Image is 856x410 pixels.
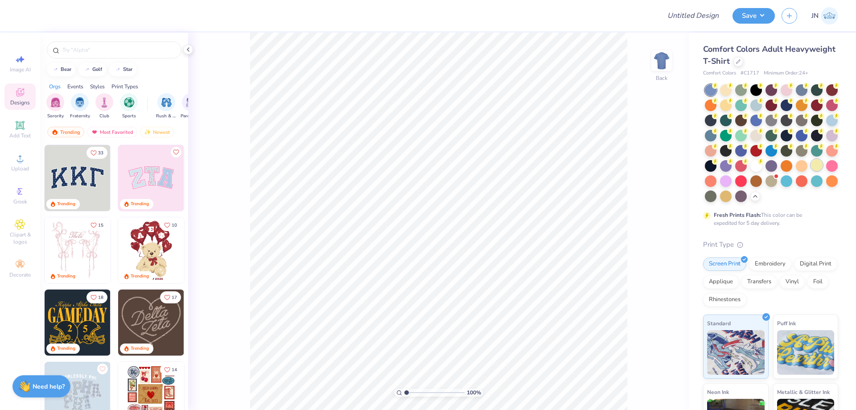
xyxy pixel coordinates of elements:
input: Try "Alpha" [62,46,176,54]
img: Sorority Image [50,97,61,108]
button: Save [733,8,775,24]
img: trending.gif [51,129,58,135]
span: Standard [707,319,731,328]
span: Club [99,113,109,120]
span: Decorate [9,271,31,278]
button: filter button [95,93,113,120]
img: most_fav.gif [91,129,98,135]
span: 14 [172,368,177,372]
img: e74243e0-e378-47aa-a400-bc6bcb25063a [184,217,250,283]
div: Trending [57,345,75,352]
span: 15 [98,223,103,228]
img: trend_line.gif [83,67,91,72]
div: Transfers [741,275,777,289]
button: filter button [120,93,138,120]
div: Applique [703,275,739,289]
span: 17 [172,295,177,300]
img: Club Image [99,97,109,108]
span: Puff Ink [777,319,796,328]
div: Rhinestones [703,293,746,306]
div: Print Types [111,83,138,91]
div: This color can be expedited for 5 day delivery. [714,211,823,227]
div: Digital Print [794,257,837,271]
img: 5ee11766-d822-42f5-ad4e-763472bf8dcf [184,145,250,211]
button: Like [86,147,107,159]
div: filter for Sorority [46,93,64,120]
span: Comfort Colors [703,70,736,77]
span: Fraternity [70,113,90,120]
div: Trending [57,201,75,207]
img: ead2b24a-117b-4488-9b34-c08fd5176a7b [184,290,250,356]
button: bear [47,63,75,76]
div: Trending [131,345,149,352]
img: d12a98c7-f0f7-4345-bf3a-b9f1b718b86e [110,217,176,283]
button: Like [160,219,181,231]
button: golf [78,63,106,76]
div: star [123,67,132,72]
div: golf [92,67,102,72]
span: # C1717 [741,70,759,77]
button: Like [160,291,181,303]
img: 3b9aba4f-e317-4aa7-a679-c95a879539bd [45,145,111,211]
div: filter for Sports [120,93,138,120]
span: Sports [122,113,136,120]
div: Print Type [703,240,838,250]
div: filter for Rush & Bid [156,93,177,120]
div: Foil [807,275,828,289]
strong: Fresh Prints Flash: [714,211,761,219]
span: Designs [10,99,30,106]
img: trend_line.gif [114,67,121,72]
button: star [109,63,136,76]
img: Sports Image [124,97,134,108]
span: Parent's Weekend [181,113,201,120]
div: filter for Club [95,93,113,120]
div: Events [67,83,83,91]
span: Metallic & Glitter Ink [777,387,830,397]
span: Upload [11,165,29,172]
div: filter for Parent's Weekend [181,93,201,120]
button: Like [86,291,107,303]
div: Trending [57,273,75,280]
img: 83dda5b0-2158-48ca-832c-f6b4ef4c4536 [45,217,111,283]
img: Back [653,52,671,70]
button: Like [160,364,181,376]
button: filter button [156,93,177,120]
button: Like [86,219,107,231]
span: Neon Ink [707,387,729,397]
img: Standard [707,330,765,375]
img: Fraternity Image [75,97,85,108]
div: Trending [131,201,149,207]
div: Trending [131,273,149,280]
span: Add Text [9,132,31,139]
div: Vinyl [780,275,805,289]
img: Rush & Bid Image [161,97,172,108]
div: Most Favorited [87,127,137,137]
div: Newest [140,127,174,137]
span: 100 % [467,389,481,397]
button: Like [171,147,181,157]
span: Image AI [10,66,31,73]
span: Greek [13,198,27,205]
button: filter button [46,93,64,120]
img: Puff Ink [777,330,835,375]
span: 10 [172,223,177,228]
span: Sorority [47,113,64,120]
span: 33 [98,151,103,155]
img: edfb13fc-0e43-44eb-bea2-bf7fc0dd67f9 [110,145,176,211]
a: JN [811,7,838,25]
img: b8819b5f-dd70-42f8-b218-32dd770f7b03 [45,290,111,356]
span: JN [811,11,819,21]
div: bear [61,67,71,72]
button: Like [97,364,108,374]
input: Untitled Design [660,7,726,25]
div: Back [656,74,667,82]
div: Screen Print [703,257,746,271]
img: 12710c6a-dcc0-49ce-8688-7fe8d5f96fe2 [118,290,184,356]
span: Comfort Colors Adult Heavyweight T-Shirt [703,44,835,66]
div: Embroidery [749,257,791,271]
img: Newest.gif [144,129,151,135]
span: 18 [98,295,103,300]
img: trend_line.gif [52,67,59,72]
div: Styles [90,83,105,91]
strong: Need help? [33,382,65,391]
